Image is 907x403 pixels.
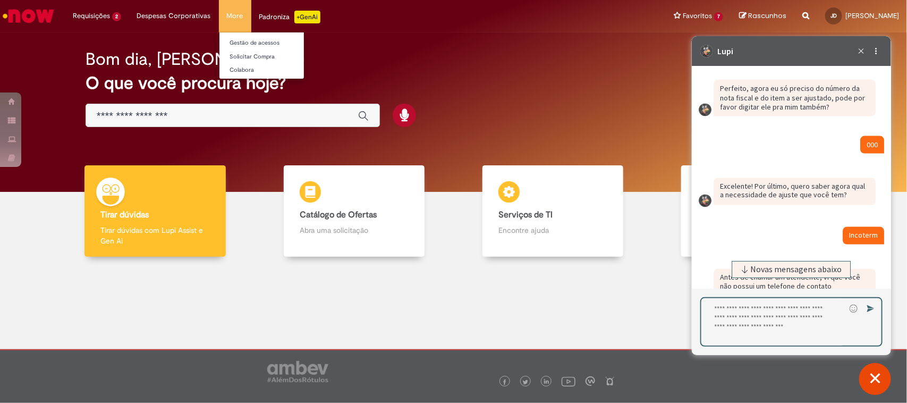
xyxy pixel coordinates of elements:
[219,32,304,79] ul: More
[294,11,320,23] p: +GenAi
[498,209,553,220] b: Serviços de TI
[652,165,851,257] a: Base de Conhecimento Consulte e aprenda
[100,225,209,246] p: Tirar dúvidas com Lupi Assist e Gen Ai
[1,5,56,27] img: ServiceNow
[86,50,289,69] h2: Bom dia, [PERSON_NAME]
[56,165,255,257] a: Tirar dúvidas Tirar dúvidas com Lupi Assist e Gen Ai
[748,11,786,21] span: Rascunhos
[859,363,891,395] button: Fechar conversa de suporte
[227,11,243,21] span: More
[502,380,507,385] img: logo_footer_facebook.png
[300,209,377,220] b: Catálogo de Ofertas
[255,165,453,257] a: Catálogo de Ofertas Abra uma solicitação
[544,379,549,385] img: logo_footer_linkedin.png
[523,380,528,385] img: logo_footer_twitter.png
[137,11,211,21] span: Despesas Corporativas
[300,225,409,236] p: Abra uma solicitação
[73,11,110,21] span: Requisições
[714,12,723,21] span: 7
[692,36,891,355] iframe: Suporte do Bate-Papo
[112,12,121,21] span: 2
[739,11,786,21] a: Rascunhos
[683,11,712,21] span: Favoritos
[498,225,607,236] p: Encontre ajuda
[86,74,821,93] h2: O que você procura hoje?
[267,361,328,382] img: logo_footer_ambev_rotulo_gray.png
[605,376,615,386] img: logo_footer_naosei.png
[845,11,899,20] span: [PERSON_NAME]
[100,209,149,220] b: Tirar dúvidas
[562,374,575,388] img: logo_footer_youtube.png
[219,37,336,49] a: Gestão de acessos
[259,11,320,23] div: Padroniza
[454,165,652,257] a: Serviços de TI Encontre ajuda
[219,64,336,76] a: Colabora
[830,12,837,19] span: JD
[219,51,336,63] a: Solicitar Compra
[586,376,595,386] img: logo_footer_workplace.png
